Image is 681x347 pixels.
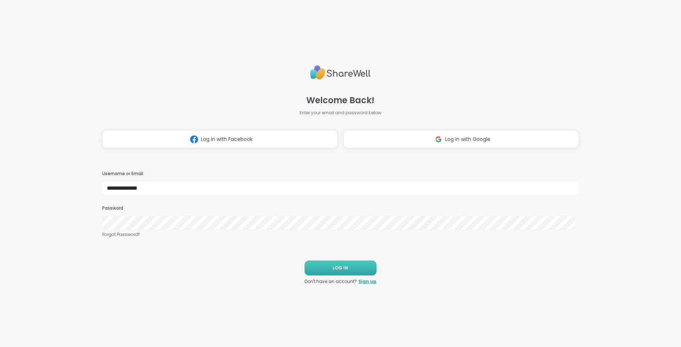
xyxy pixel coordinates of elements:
[343,130,579,148] button: Log in with Google
[300,110,381,116] span: Enter your email and password below
[333,265,348,271] span: LOG IN
[187,133,201,146] img: ShareWell Logomark
[306,94,374,107] span: Welcome Back!
[102,205,579,211] h3: Password
[102,171,579,177] h3: Username or Email
[358,278,376,285] a: Sign up
[305,278,357,285] span: Don't have an account?
[445,136,490,143] span: Log in with Google
[432,133,445,146] img: ShareWell Logomark
[102,231,579,238] a: Forgot Password?
[201,136,253,143] span: Log in with Facebook
[310,62,371,83] img: ShareWell Logo
[102,130,338,148] button: Log in with Facebook
[305,261,376,275] button: LOG IN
